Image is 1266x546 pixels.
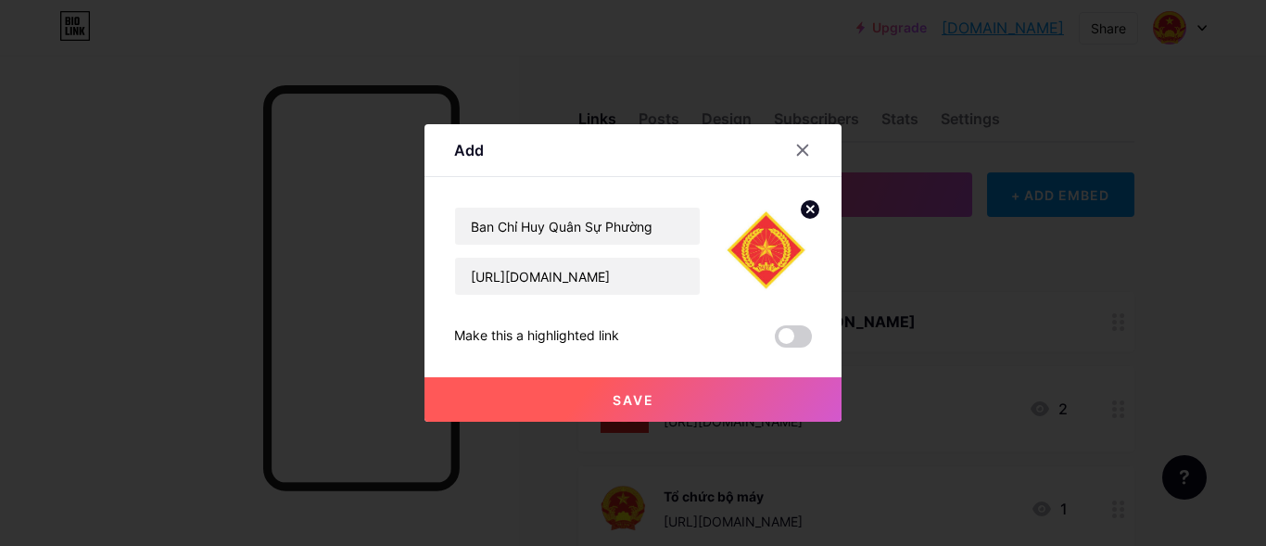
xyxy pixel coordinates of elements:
[424,377,842,422] button: Save
[454,139,484,161] div: Add
[723,207,812,296] img: link_thumbnail
[613,392,654,408] span: Save
[454,325,619,348] div: Make this a highlighted link
[455,208,700,245] input: Title
[455,258,700,295] input: URL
